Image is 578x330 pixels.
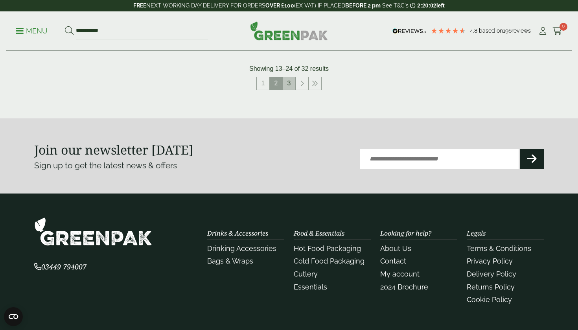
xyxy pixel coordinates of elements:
strong: OVER £100 [265,2,294,9]
p: Sign up to get the latest news & offers [34,159,263,172]
strong: BEFORE 2 pm [345,2,381,9]
a: 2024 Brochure [380,283,428,291]
strong: Join our newsletter [DATE] [34,141,193,158]
a: 03449 794007 [34,264,87,271]
a: Cutlery [294,270,318,278]
a: Drinking Accessories [207,244,276,253]
span: 0 [560,23,567,31]
img: GreenPak Supplies [250,21,328,40]
p: Menu [16,26,48,36]
span: 196 [503,28,512,34]
i: My Account [538,27,548,35]
p: Showing 13–24 of 32 results [249,64,329,74]
a: 0 [552,25,562,37]
a: Essentials [294,283,327,291]
span: 03449 794007 [34,262,87,271]
a: Cold Food Packaging [294,257,364,265]
a: 3 [283,77,295,90]
a: About Us [380,244,411,253]
a: Bags & Wraps [207,257,253,265]
a: Delivery Policy [467,270,516,278]
i: Cart [552,27,562,35]
img: REVIEWS.io [392,28,427,34]
a: Menu [16,26,48,34]
a: 1 [257,77,269,90]
a: Privacy Policy [467,257,513,265]
span: Based on [479,28,503,34]
span: reviews [512,28,531,34]
div: 4.79 Stars [431,27,466,34]
a: Hot Food Packaging [294,244,361,253]
strong: FREE [133,2,146,9]
a: Cookie Policy [467,295,512,304]
a: Returns Policy [467,283,515,291]
img: GreenPak Supplies [34,217,152,246]
span: 4.8 [470,28,479,34]
span: 2:20:02 [417,2,436,9]
a: My account [380,270,420,278]
a: Terms & Conditions [467,244,531,253]
a: Contact [380,257,406,265]
button: Open CMP widget [4,307,23,326]
span: 2 [270,77,282,90]
a: See T&C's [382,2,409,9]
span: left [436,2,445,9]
